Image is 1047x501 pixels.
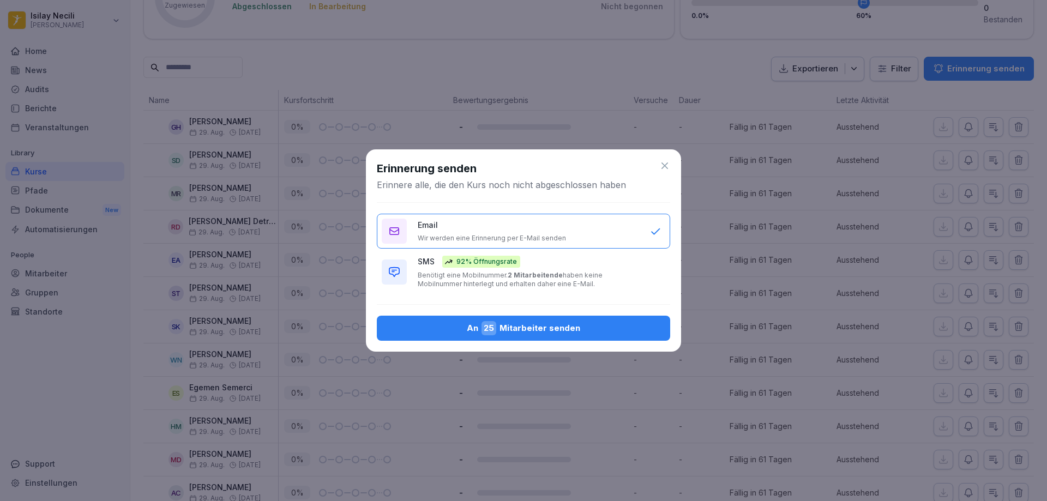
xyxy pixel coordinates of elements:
p: Erinnere alle, die den Kurs noch nicht abgeschlossen haben [377,179,626,191]
span: 25 [482,321,496,335]
button: An25Mitarbeiter senden [377,316,670,341]
p: Benötigt eine Mobilnummer. haben keine Mobilnummer hinterlegt und erhalten daher eine E-Mail. [418,271,639,288]
p: 92% Öffnungsrate [456,257,517,267]
p: SMS [418,256,435,267]
div: An Mitarbeiter senden [386,321,661,335]
b: 2 Mitarbeitende [508,271,563,279]
p: Wir werden eine Erinnerung per E-Mail senden [418,234,566,243]
p: Email [418,219,438,231]
h1: Erinnerung senden [377,160,477,177]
